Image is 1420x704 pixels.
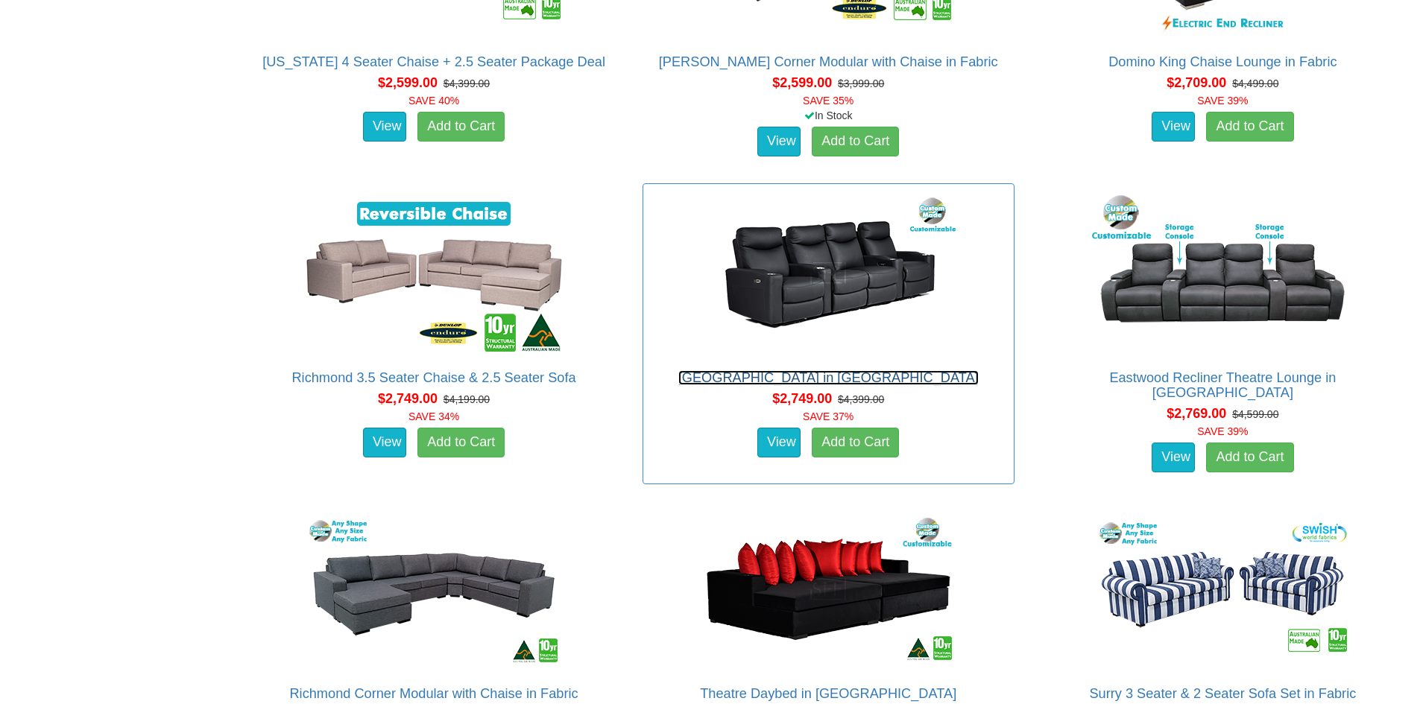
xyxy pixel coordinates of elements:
[659,54,998,69] a: [PERSON_NAME] Corner Modular with Chaise in Fabric
[363,428,406,457] a: View
[1232,408,1278,420] del: $4,599.00
[1089,686,1356,701] a: Surry 3 Seater & 2 Seater Sofa Set in Fabric
[678,370,979,385] a: [GEOGRAPHIC_DATA] in [GEOGRAPHIC_DATA]
[640,108,1017,123] div: In Stock
[1197,425,1248,437] font: SAVE 39%
[694,507,962,671] img: Theatre Daybed in Fabric
[1206,112,1293,142] a: Add to Cart
[417,428,505,457] a: Add to Cart
[378,391,438,406] span: $2,749.00
[838,77,884,89] del: $3,999.00
[1152,443,1195,472] a: View
[300,191,568,355] img: Richmond 3.5 Seater Chaise & 2.5 Seater Sofa
[408,410,459,422] font: SAVE 34%
[444,393,490,405] del: $4,199.00
[1206,443,1293,472] a: Add to Cart
[363,112,406,142] a: View
[1088,507,1357,671] img: Surry 3 Seater & 2 Seater Sofa Set in Fabric
[812,127,899,156] a: Add to Cart
[1197,95,1248,107] font: SAVE 39%
[694,191,962,355] img: Bond Theatre Lounge in Fabric
[838,393,884,405] del: $4,399.00
[1167,406,1226,421] span: $2,769.00
[812,428,899,457] a: Add to Cart
[1152,112,1195,142] a: View
[757,428,801,457] a: View
[1232,77,1278,89] del: $4,499.00
[291,370,575,385] a: Richmond 3.5 Seater Chaise & 2.5 Seater Sofa
[444,77,490,89] del: $4,399.00
[1108,54,1337,69] a: Domino King Chaise Lounge in Fabric
[803,410,853,422] font: SAVE 37%
[378,75,438,90] span: $2,599.00
[300,507,568,671] img: Richmond Corner Modular with Chaise in Fabric
[408,95,459,107] font: SAVE 40%
[757,127,801,156] a: View
[772,75,832,90] span: $2,599.00
[1088,191,1357,355] img: Eastwood Recliner Theatre Lounge in Fabric
[289,686,578,701] a: Richmond Corner Modular with Chaise in Fabric
[262,54,605,69] a: [US_STATE] 4 Seater Chaise + 2.5 Seater Package Deal
[700,686,956,701] a: Theatre Daybed in [GEOGRAPHIC_DATA]
[417,112,505,142] a: Add to Cart
[1109,370,1336,400] a: Eastwood Recliner Theatre Lounge in [GEOGRAPHIC_DATA]
[803,95,853,107] font: SAVE 35%
[772,391,832,406] span: $2,749.00
[1167,75,1226,90] span: $2,709.00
